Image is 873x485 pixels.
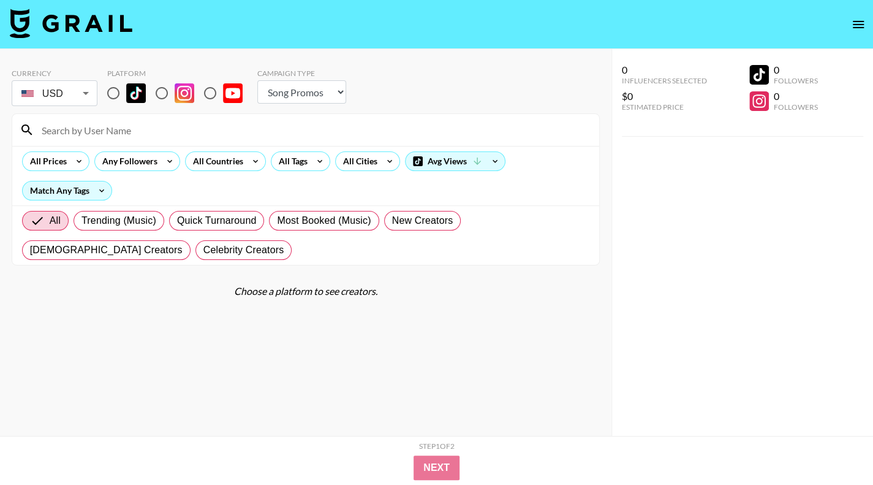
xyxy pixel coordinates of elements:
[81,213,156,228] span: Trending (Music)
[406,152,505,170] div: Avg Views
[812,424,858,470] iframe: Drift Widget Chat Controller
[622,76,707,85] div: Influencers Selected
[95,152,160,170] div: Any Followers
[257,69,346,78] div: Campaign Type
[622,90,707,102] div: $0
[107,69,252,78] div: Platform
[414,456,459,480] button: Next
[277,213,371,228] span: Most Booked (Music)
[622,64,707,76] div: 0
[392,213,453,228] span: New Creators
[175,83,194,103] img: Instagram
[186,152,246,170] div: All Countries
[30,243,183,258] span: [DEMOGRAPHIC_DATA] Creators
[23,181,111,200] div: Match Any Tags
[774,64,818,76] div: 0
[622,102,707,112] div: Estimated Price
[10,9,132,38] img: Grail Talent
[846,12,871,37] button: open drawer
[774,102,818,112] div: Followers
[203,243,284,258] span: Celebrity Creators
[177,213,257,228] span: Quick Turnaround
[419,441,455,451] div: Step 1 of 2
[12,285,600,297] div: Choose a platform to see creators.
[12,69,97,78] div: Currency
[34,120,592,140] input: Search by User Name
[774,76,818,85] div: Followers
[50,213,61,228] span: All
[271,152,310,170] div: All Tags
[774,90,818,102] div: 0
[126,83,146,103] img: TikTok
[336,152,380,170] div: All Cities
[14,83,95,104] div: USD
[23,152,69,170] div: All Prices
[223,83,243,103] img: YouTube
